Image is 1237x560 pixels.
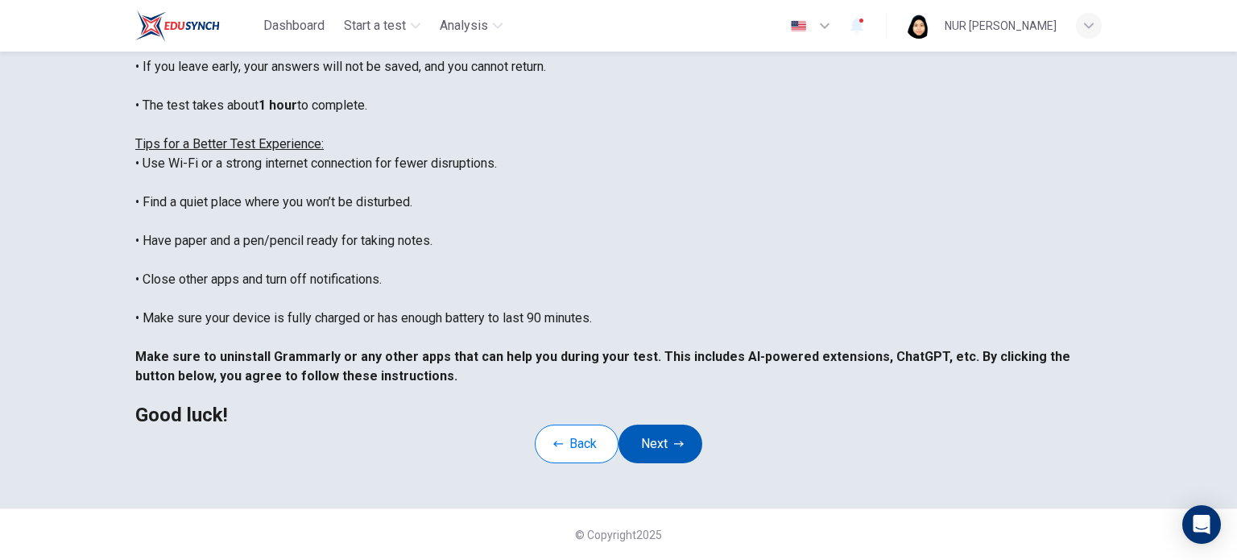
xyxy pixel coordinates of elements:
h2: Good luck! [135,405,1102,425]
b: 1 hour [259,97,297,113]
button: Next [618,425,702,463]
b: Make sure to uninstall Grammarly or any other apps that can help you during your test. This inclu... [135,349,979,364]
span: Dashboard [263,16,325,35]
span: Start a test [344,16,406,35]
img: Profile picture [906,13,932,39]
img: en [788,20,809,32]
div: Open Intercom Messenger [1182,505,1221,544]
span: © Copyright 2025 [575,529,662,541]
button: Dashboard [257,11,331,40]
u: Tips for a Better Test Experience: [135,136,324,151]
span: Analysis [440,16,488,35]
button: Analysis [433,11,509,40]
a: EduSynch logo [135,10,257,42]
button: Start a test [337,11,427,40]
button: Back [535,425,618,463]
div: NUR [PERSON_NAME] [945,16,1057,35]
img: EduSynch logo [135,10,220,42]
